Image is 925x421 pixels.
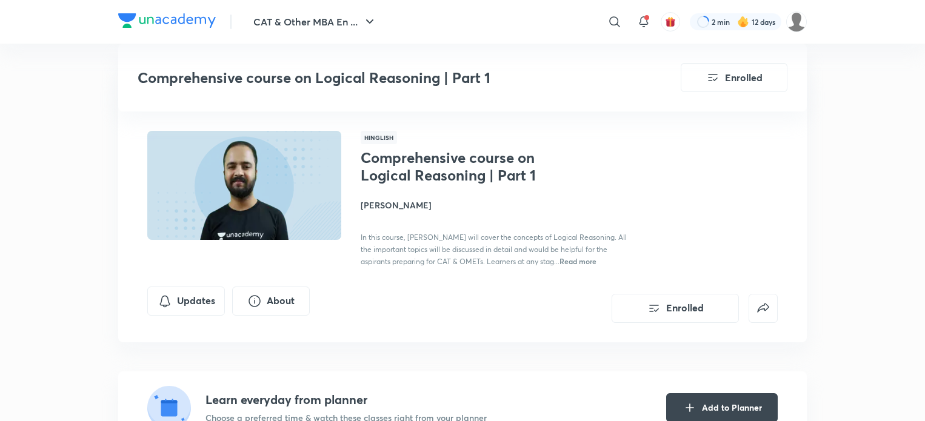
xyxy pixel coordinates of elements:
button: Updates [147,287,225,316]
button: false [749,294,778,323]
button: avatar [661,12,680,31]
h4: Learn everyday from planner [205,391,487,409]
img: streak [737,16,749,28]
a: Company Logo [118,13,216,31]
h3: Comprehensive course on Logical Reasoning | Part 1 [138,69,612,87]
img: Anubhav Singh [786,12,807,32]
img: avatar [665,16,676,27]
button: Enrolled [612,294,739,323]
img: Company Logo [118,13,216,28]
span: Read more [559,256,596,266]
img: Thumbnail [145,130,343,241]
button: About [232,287,310,316]
h4: [PERSON_NAME] [361,199,632,211]
button: Enrolled [681,63,787,92]
span: In this course, [PERSON_NAME] will cover the concepts of Logical Reasoning. All the important top... [361,233,627,266]
h1: Comprehensive course on Logical Reasoning | Part 1 [361,149,559,184]
button: CAT & Other MBA En ... [246,10,384,34]
span: Hinglish [361,131,397,144]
